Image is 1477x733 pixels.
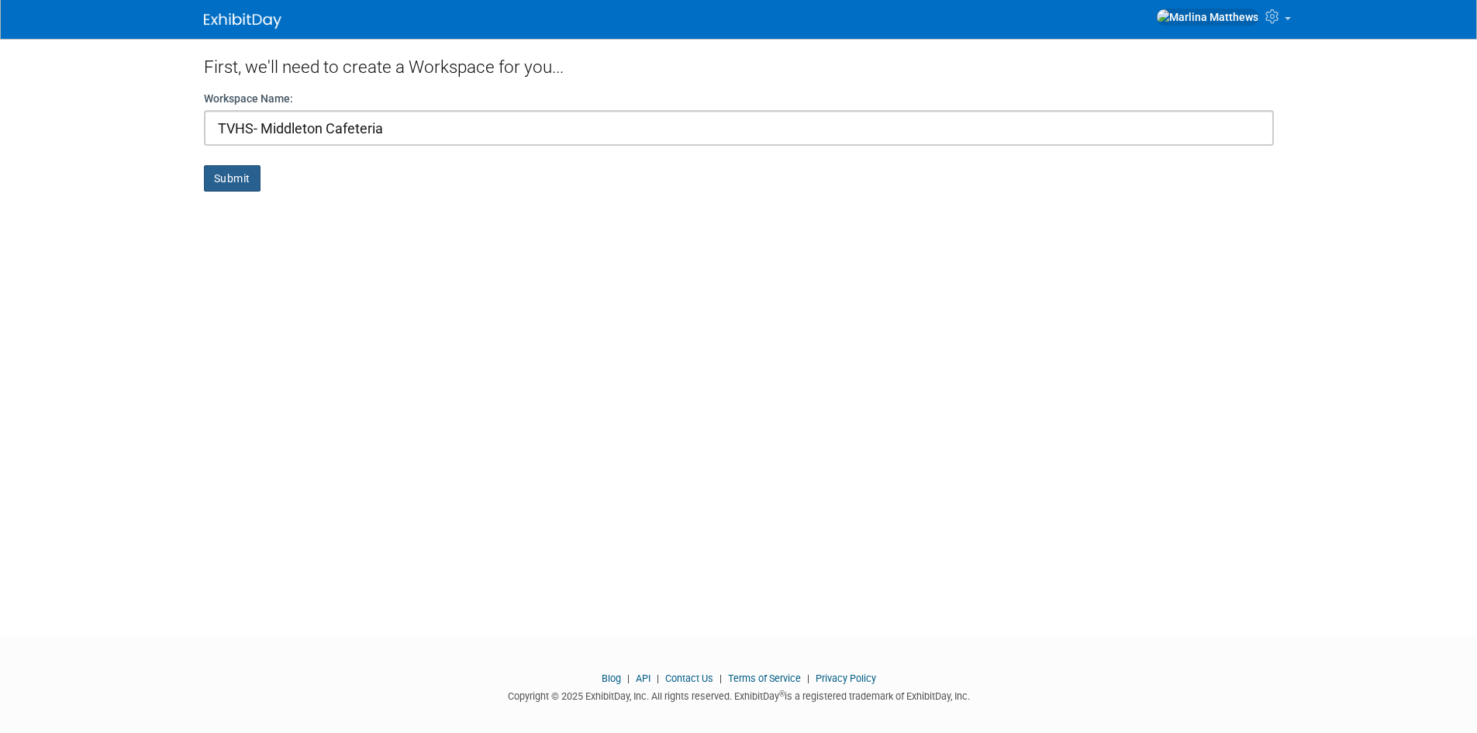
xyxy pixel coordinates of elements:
a: API [636,672,651,684]
img: ExhibitDay [204,13,281,29]
label: Workspace Name: [204,91,293,106]
a: Terms of Service [728,672,801,684]
button: Submit [204,165,261,192]
span: | [623,672,633,684]
span: | [653,672,663,684]
img: Marlina Matthews [1156,9,1259,26]
a: Contact Us [665,672,713,684]
sup: ® [779,690,785,698]
span: | [803,672,813,684]
a: Privacy Policy [816,672,876,684]
input: Name of your organization [204,110,1274,146]
span: | [716,672,726,684]
div: First, we'll need to create a Workspace for you... [204,39,1274,91]
a: Blog [602,672,621,684]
